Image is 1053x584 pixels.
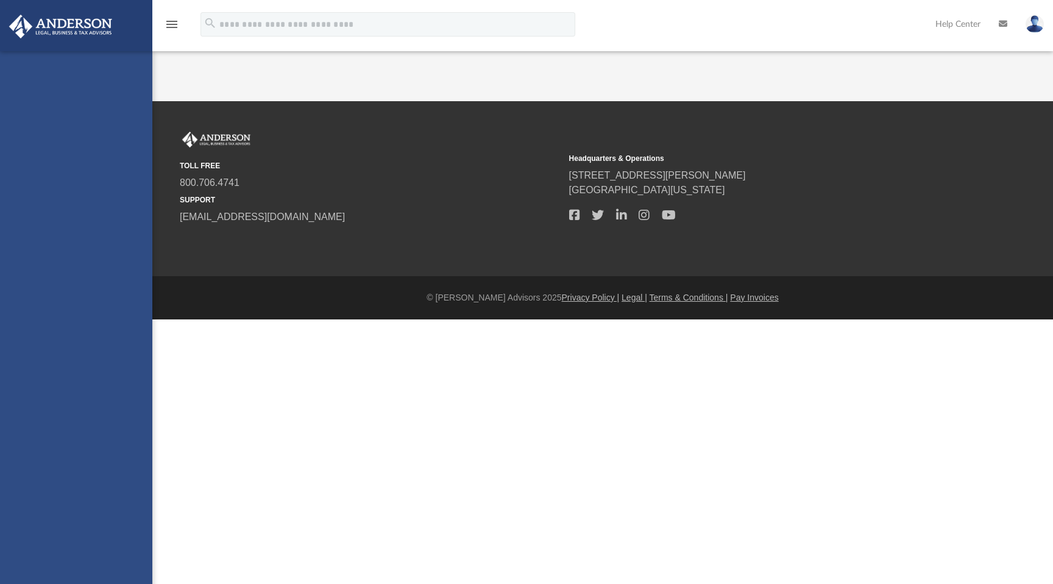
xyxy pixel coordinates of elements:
[569,185,725,195] a: [GEOGRAPHIC_DATA][US_STATE]
[180,177,239,188] a: 800.706.4741
[204,16,217,30] i: search
[180,212,345,222] a: [EMAIL_ADDRESS][DOMAIN_NAME]
[180,160,561,171] small: TOLL FREE
[569,170,746,180] a: [STREET_ADDRESS][PERSON_NAME]
[180,194,561,205] small: SUPPORT
[5,15,116,38] img: Anderson Advisors Platinum Portal
[165,17,179,32] i: menu
[562,293,620,302] a: Privacy Policy |
[569,153,950,164] small: Headquarters & Operations
[152,291,1053,304] div: © [PERSON_NAME] Advisors 2025
[1026,15,1044,33] img: User Pic
[730,293,778,302] a: Pay Invoices
[180,132,253,148] img: Anderson Advisors Platinum Portal
[622,293,647,302] a: Legal |
[650,293,728,302] a: Terms & Conditions |
[165,23,179,32] a: menu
